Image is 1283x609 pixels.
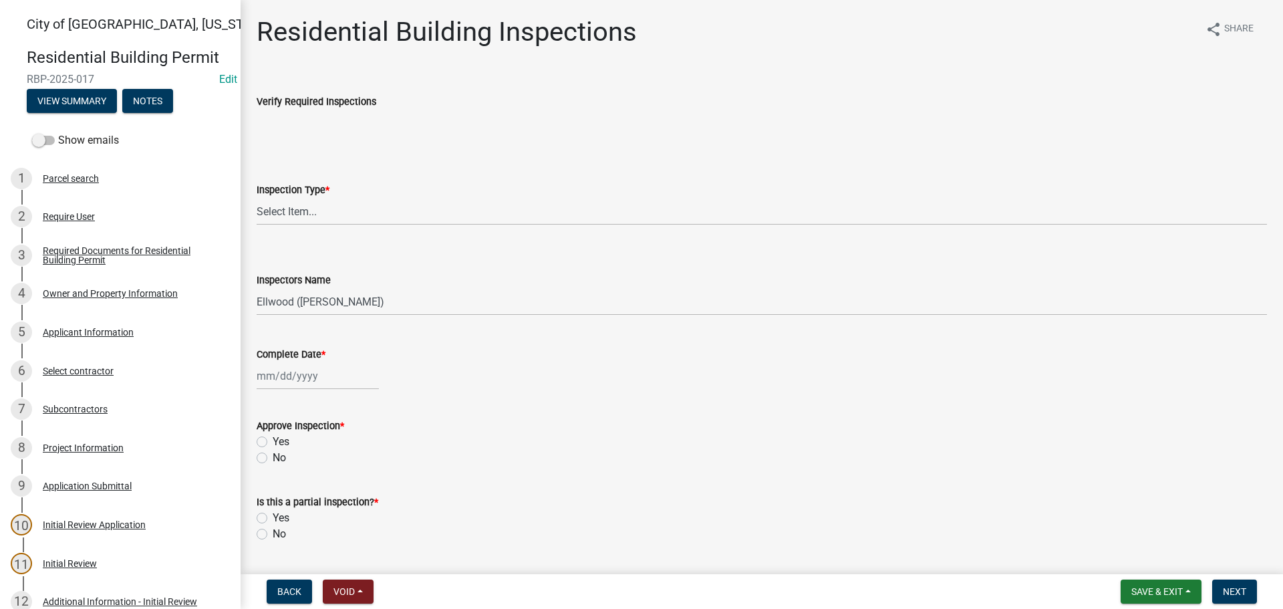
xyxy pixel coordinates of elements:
span: Void [333,586,355,597]
div: 9 [11,475,32,497]
h1: Residential Building Inspections [257,16,637,48]
div: 5 [11,322,32,343]
div: Select contractor [43,366,114,376]
label: No [273,526,286,542]
div: 2 [11,206,32,227]
div: 11 [11,553,32,574]
label: Show emails [32,132,119,148]
button: Back [267,580,312,604]
wm-modal-confirm: Summary [27,96,117,107]
div: Required Documents for Residential Building Permit [43,246,219,265]
button: View Summary [27,89,117,113]
span: Next [1223,586,1246,597]
button: Next [1212,580,1257,604]
button: Void [323,580,374,604]
div: 3 [11,245,32,266]
div: Require User [43,212,95,221]
div: 8 [11,437,32,459]
a: Edit [219,73,237,86]
div: Additional Information - Initial Review [43,597,197,606]
input: mm/dd/yyyy [257,362,379,390]
button: shareShare [1195,16,1264,42]
label: Complete Date [257,350,325,360]
div: 1 [11,168,32,189]
h4: Residential Building Permit [27,48,230,68]
div: Project Information [43,443,124,453]
div: 6 [11,360,32,382]
span: Save & Exit [1131,586,1183,597]
button: Notes [122,89,173,113]
div: Owner and Property Information [43,289,178,298]
label: Inspection Type [257,186,329,195]
div: 10 [11,514,32,535]
span: City of [GEOGRAPHIC_DATA], [US_STATE] [27,16,270,32]
label: Is this a partial inspection? [257,498,378,507]
wm-modal-confirm: Notes [122,96,173,107]
div: Applicant Information [43,328,134,337]
label: Yes [273,434,289,450]
div: Initial Review [43,559,97,568]
span: Share [1224,21,1254,37]
div: Subcontractors [43,404,108,414]
wm-modal-confirm: Edit Application Number [219,73,237,86]
div: Parcel search [43,174,99,183]
span: RBP-2025-017 [27,73,214,86]
label: No [273,450,286,466]
span: Back [277,586,301,597]
button: Save & Exit [1121,580,1201,604]
div: 4 [11,283,32,304]
label: Approve Inspection [257,422,344,431]
div: Application Submittal [43,481,132,491]
i: share [1205,21,1222,37]
label: Yes [273,510,289,526]
div: 7 [11,398,32,420]
label: Verify Required Inspections [257,98,376,107]
label: Inspectors Name [257,276,331,285]
div: Initial Review Application [43,520,146,529]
